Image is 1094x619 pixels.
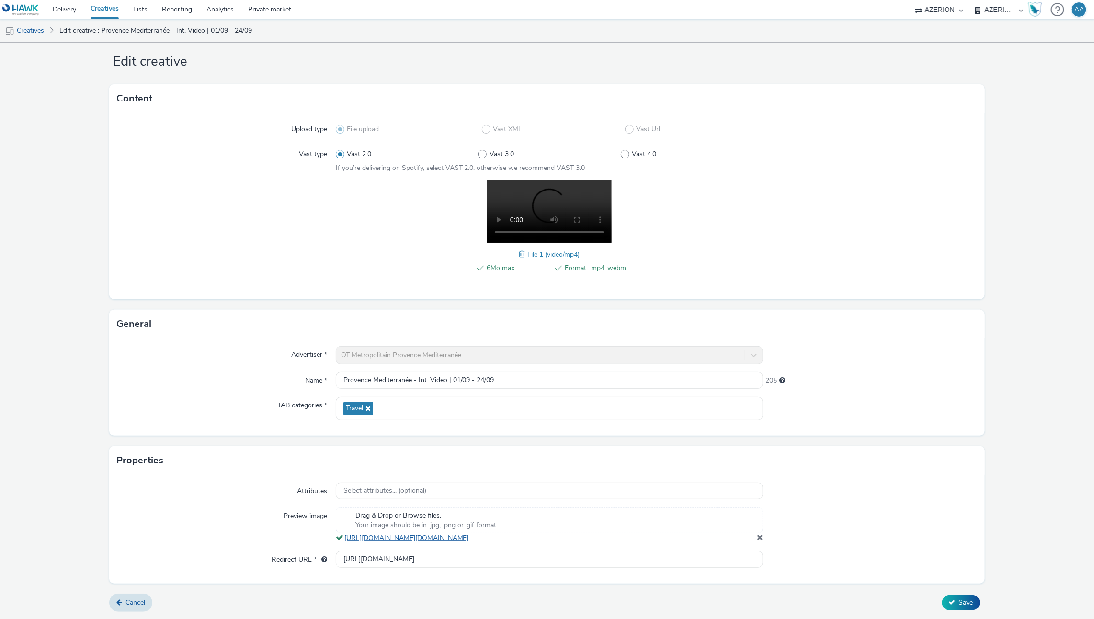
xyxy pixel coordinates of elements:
[779,376,785,385] div: Maximum 255 characters
[116,91,152,106] h3: Content
[125,598,145,607] span: Cancel
[268,551,331,564] label: Redirect URL *
[116,317,151,331] h3: General
[346,405,363,413] span: Travel
[347,149,371,159] span: Vast 2.0
[355,511,497,520] span: Drag & Drop or Browse files.
[295,146,331,159] label: Vast type
[959,598,973,607] span: Save
[336,163,585,172] span: If you’re delivering on Spotify, select VAST 2.0, otherwise we recommend VAST 3.0
[637,124,661,134] span: Vast Url
[287,121,331,134] label: Upload type
[287,346,331,360] label: Advertiser *
[1074,2,1084,17] div: AA
[109,53,984,71] h1: Edit creative
[487,262,548,274] span: 6Mo max
[344,533,473,542] a: [URL][DOMAIN_NAME][DOMAIN_NAME]
[336,372,764,389] input: Name
[317,555,327,564] div: URL will be used as a validation URL with some SSPs and it will be the redirection URL of your cr...
[343,487,426,495] span: Select attributes... (optional)
[490,149,514,159] span: Vast 3.0
[565,262,626,274] span: Format: .mp4 .webm
[336,551,764,568] input: url...
[1028,2,1042,17] img: Hawk Academy
[493,124,522,134] span: Vast XML
[293,483,331,496] label: Attributes
[942,595,980,610] button: Save
[55,19,257,42] a: Edit creative : Provence Mediterranée - Int. Video | 01/09 - 24/09
[275,397,331,410] label: IAB categories *
[301,372,331,385] label: Name *
[116,453,163,468] h3: Properties
[347,124,379,134] span: File upload
[355,520,497,530] span: Your image should be in .jpg, .png or .gif format
[765,376,777,385] span: 205
[2,4,39,16] img: undefined Logo
[527,250,580,259] span: File 1 (video/mp4)
[109,594,152,612] a: Cancel
[280,507,331,521] label: Preview image
[5,26,14,36] img: mobile
[632,149,656,159] span: Vast 4.0
[1028,2,1046,17] a: Hawk Academy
